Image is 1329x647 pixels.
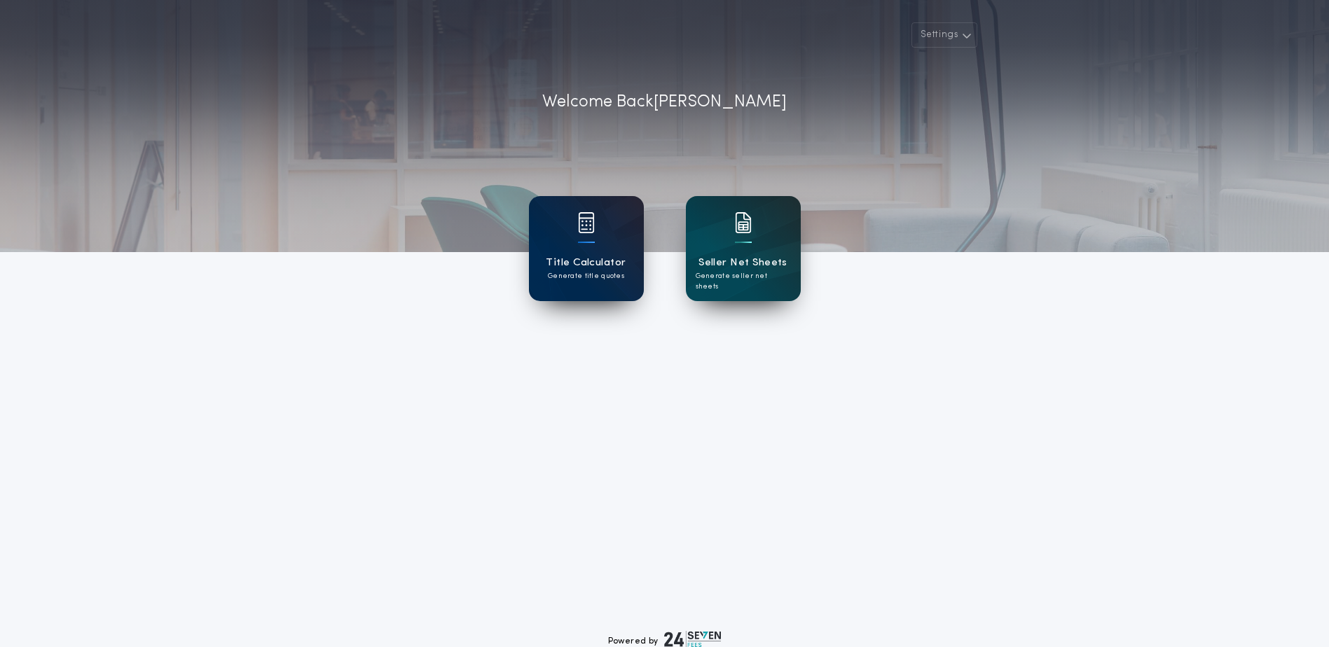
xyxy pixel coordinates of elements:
a: card iconSeller Net SheetsGenerate seller net sheets [686,196,801,301]
button: Settings [911,22,977,48]
h1: Title Calculator [546,255,626,271]
p: Generate title quotes [548,271,624,281]
img: card icon [735,212,752,233]
p: Welcome Back [PERSON_NAME] [542,90,787,115]
h1: Seller Net Sheets [698,255,787,271]
a: card iconTitle CalculatorGenerate title quotes [529,196,644,301]
p: Generate seller net sheets [696,271,791,292]
img: card icon [578,212,595,233]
